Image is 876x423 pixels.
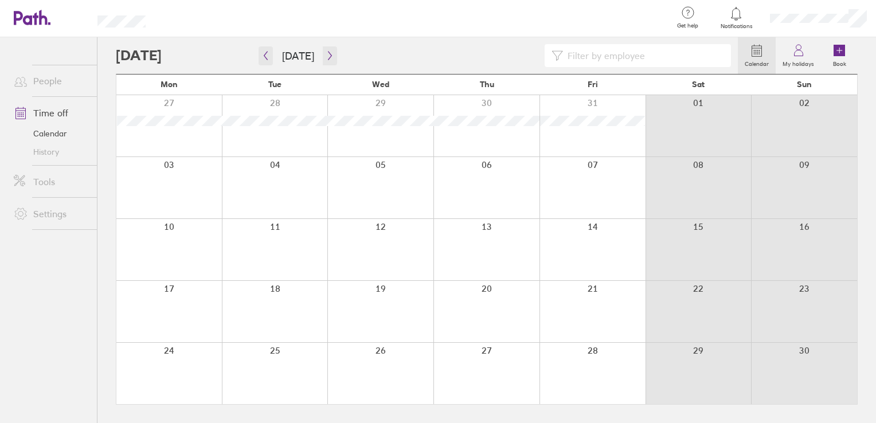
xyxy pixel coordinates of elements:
[718,23,755,30] span: Notifications
[161,80,178,89] span: Mon
[692,80,705,89] span: Sat
[5,202,97,225] a: Settings
[776,57,821,68] label: My holidays
[776,37,821,74] a: My holidays
[5,124,97,143] a: Calendar
[738,57,776,68] label: Calendar
[563,45,725,66] input: Filter by employee
[588,80,598,89] span: Fri
[5,101,97,124] a: Time off
[669,22,706,29] span: Get help
[480,80,494,89] span: Thu
[372,80,389,89] span: Wed
[268,80,281,89] span: Tue
[821,37,858,74] a: Book
[826,57,853,68] label: Book
[718,6,755,30] a: Notifications
[738,37,776,74] a: Calendar
[797,80,812,89] span: Sun
[273,46,323,65] button: [DATE]
[5,69,97,92] a: People
[5,170,97,193] a: Tools
[5,143,97,161] a: History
